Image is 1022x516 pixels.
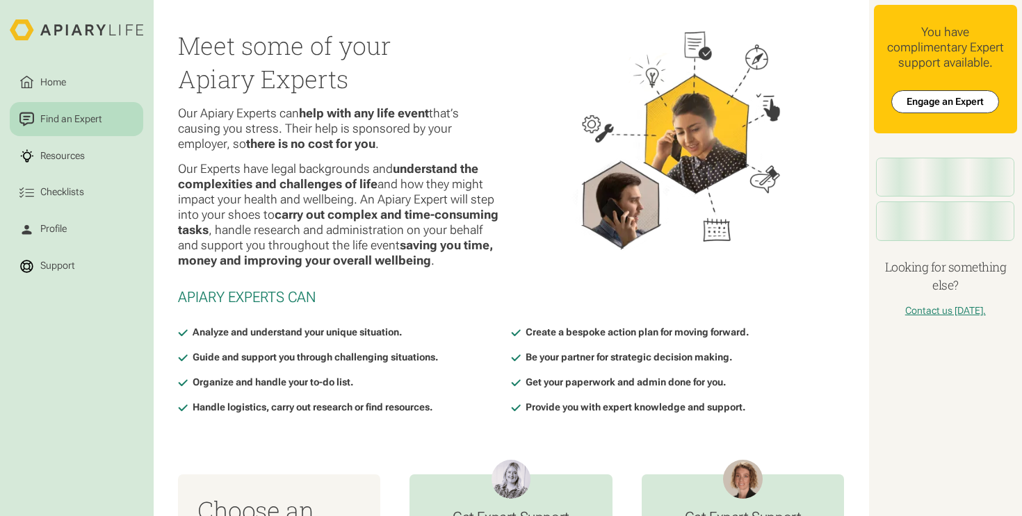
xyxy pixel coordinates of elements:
strong: understand the complexities and challenges of life [178,162,478,191]
strong: carry out complex and time-consuming tasks [178,208,498,237]
div: Find an Expert [38,112,105,126]
div: Create a bespoke action plan for moving forward. [526,325,749,340]
div: Organize and handle your to-do list. [193,375,354,390]
a: Support [10,249,143,283]
h4: Looking for something else? [874,258,1017,295]
a: Home [10,65,143,99]
div: Provide you with expert knowledge and support. [526,400,746,415]
div: Be your partner for strategic decision making. [526,350,733,365]
div: Guide and support you through challenging situations. [193,350,439,365]
a: Find an Expert [10,102,143,136]
div: Analyze and understand your unique situation. [193,325,403,340]
h2: Meet some of your Apiary Experts [178,29,501,95]
a: Profile [10,212,143,246]
strong: saving you time, money and improving your overall wellbeing [178,238,493,267]
strong: help with any life event [299,106,429,120]
div: Profile [38,222,70,237]
strong: there is no cost for you [246,137,375,151]
div: Checklists [38,185,87,200]
a: Engage an Expert [891,90,999,114]
div: Support [38,259,78,274]
a: Checklists [10,176,143,210]
div: Home [38,75,69,90]
a: Resources [10,139,143,173]
div: Resources [38,149,88,163]
a: Contact us [DATE]. [905,305,986,316]
div: Handle logistics, carry out research or find resources. [193,400,433,415]
p: Our Experts have legal backgrounds and and how they might impact your health and wellbeing. An Ap... [178,161,501,268]
div: You have complimentary Expert support available. [884,24,1007,70]
h2: Apiary Experts Can [178,288,844,306]
p: Our Apiary Experts can that’s causing you stress. Their help is sponsored by your employer, so . [178,106,501,151]
div: Get your paperwork and admin done for you. [526,375,727,390]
